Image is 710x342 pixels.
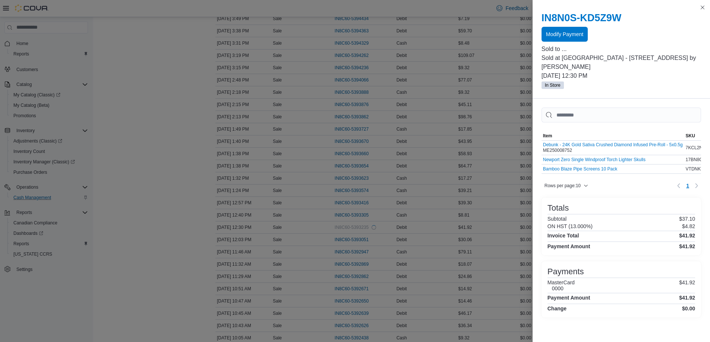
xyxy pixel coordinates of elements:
button: Rows per page:10 [542,181,591,190]
h6: MasterCard [548,279,575,285]
div: ME250008752 [543,142,683,153]
h6: ON HST (13.000%) [548,223,593,229]
button: Close this dialog [698,3,707,12]
span: SKU [686,133,695,139]
h4: $41.92 [679,243,695,249]
h4: Payment Amount [548,243,590,249]
ul: Pagination for table: MemoryTable from EuiInMemoryTable [683,180,692,192]
button: Bamboo Blaze Pipe Screens 10 Pack [543,166,617,172]
h6: 0000 [552,285,575,291]
button: Modify Payment [542,27,588,42]
span: 17BN8GW3 [686,157,710,163]
h4: Payment Amount [548,295,590,301]
p: Sold at [GEOGRAPHIC_DATA] - [STREET_ADDRESS] by [PERSON_NAME] [542,54,701,71]
span: 1 [686,182,689,189]
h4: $0.00 [682,306,695,311]
h4: $41.92 [679,233,695,239]
button: Page 1 of 1 [683,180,692,192]
span: In Store [545,82,561,89]
button: Previous page [674,181,683,190]
p: $4.82 [682,223,695,229]
h6: Subtotal [548,216,567,222]
h3: Totals [548,204,569,212]
p: $37.10 [679,216,695,222]
p: $41.92 [679,279,695,291]
span: Rows per page : 10 [545,183,581,189]
input: This is a search bar. As you type, the results lower in the page will automatically filter. [542,108,701,122]
h3: Payments [548,267,584,276]
span: 7KCL2N0A [686,145,708,151]
button: Next page [692,181,701,190]
h4: Invoice Total [548,233,579,239]
span: Item [543,133,552,139]
nav: Pagination for table: MemoryTable from EuiInMemoryTable [674,180,701,192]
span: Modify Payment [546,31,583,38]
span: VTDNKT4H [686,166,709,172]
button: Item [542,131,684,140]
p: Sold to ... [542,45,701,54]
h4: $41.92 [679,295,695,301]
span: In Store [542,81,564,89]
button: Newport Zero Single Windproof Torch Lighter Skulls [543,157,646,162]
p: [DATE] 12:30 PM [542,71,701,80]
h4: Change [548,306,567,311]
button: Debunk - 24K Gold Sativa Crushed Diamond Infused Pre-Roll - 5x0.5g [543,142,683,147]
h2: IN8N0S-KD5Z9W [542,12,701,24]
